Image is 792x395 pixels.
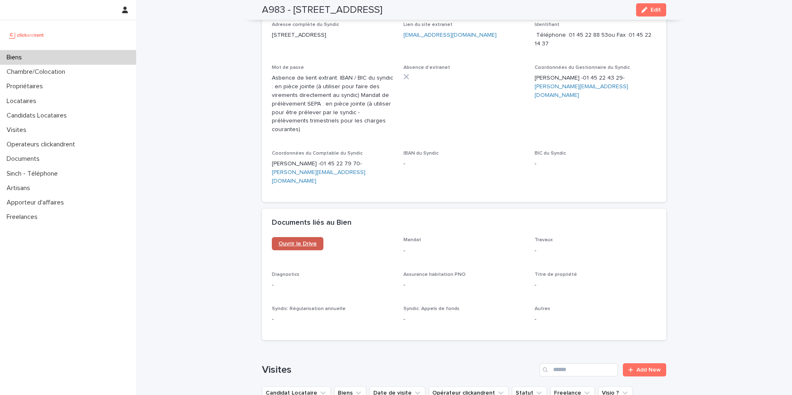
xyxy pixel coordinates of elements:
[3,82,49,90] p: Propriétaires
[535,306,550,311] span: Autres
[540,363,618,376] input: Search
[569,32,608,38] span: 01 45 22 88 53
[535,315,656,324] p: -
[535,247,656,255] p: -
[535,74,656,99] p: [PERSON_NAME] - -
[272,31,394,40] p: [STREET_ADDRESS]
[3,97,43,105] p: Locataires
[3,170,64,178] p: Sinch - Téléphone
[535,22,559,27] span: Identifiant
[272,237,323,250] a: Ouvrir le Drive
[3,126,33,134] p: Visites
[535,281,656,289] p: -
[272,151,363,156] span: Coordonnées du Comptable du Syndic
[262,4,382,16] h2: A983 - [STREET_ADDRESS]
[272,272,299,277] span: Diagnostics
[636,3,666,16] button: Edit
[3,155,46,163] p: Documents
[403,151,438,156] span: IBAN du Syndic
[3,54,28,61] p: Biens
[403,272,466,277] span: Assurance habitation PNO
[403,65,450,70] span: Absence d'extranet
[535,160,656,168] p: -
[535,84,628,98] a: [PERSON_NAME][EMAIL_ADDRESS][DOMAIN_NAME]
[3,199,71,207] p: Apporteur d'affaires
[535,31,656,48] p: Téléphone : ou Fax :
[3,112,73,120] p: Candidats Locataires
[403,247,525,255] p: -
[636,367,661,373] span: Add New
[535,272,577,277] span: Titre de propriété
[403,315,525,324] p: -
[3,68,72,76] p: Chambre/Colocation
[623,363,666,376] a: Add New
[403,160,525,168] p: -
[403,237,421,242] span: Mandat
[272,281,394,289] p: -
[272,219,351,228] h2: Documents liés au Bien
[262,364,536,376] h1: Visites
[320,161,360,167] span: 01 45 22 79 70
[583,75,623,81] span: 01 45 22 43 29
[535,237,553,242] span: Travaux
[403,32,497,38] a: [EMAIL_ADDRESS][DOMAIN_NAME]
[535,65,630,70] span: Coordonnées du Gestionnaire du Syndic
[272,22,339,27] span: Adresse complète du Syndic
[272,306,346,311] span: Syndic: Régularisation annuelle
[272,169,365,184] a: [PERSON_NAME][EMAIL_ADDRESS][DOMAIN_NAME]
[272,74,394,134] p: Asbence de lient extrant. IBAN / BIC du syndic : en pièce jointe (à utiliser pour faire des virem...
[272,315,394,324] p: -
[7,27,47,43] img: UCB0brd3T0yccxBKYDjQ
[3,141,82,148] p: Operateurs clickandrent
[272,160,394,185] p: [PERSON_NAME] - -
[3,184,37,192] p: Artisans
[272,65,304,70] span: Mot de passe
[535,151,566,156] span: BIC du Syndic
[278,241,317,247] span: Ouvrir le Drive
[403,22,453,27] span: Lien du site extranet
[403,306,460,311] span: Syndic: Appels de fonds
[403,281,525,289] p: -
[651,7,661,13] span: Edit
[3,213,44,221] p: Freelances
